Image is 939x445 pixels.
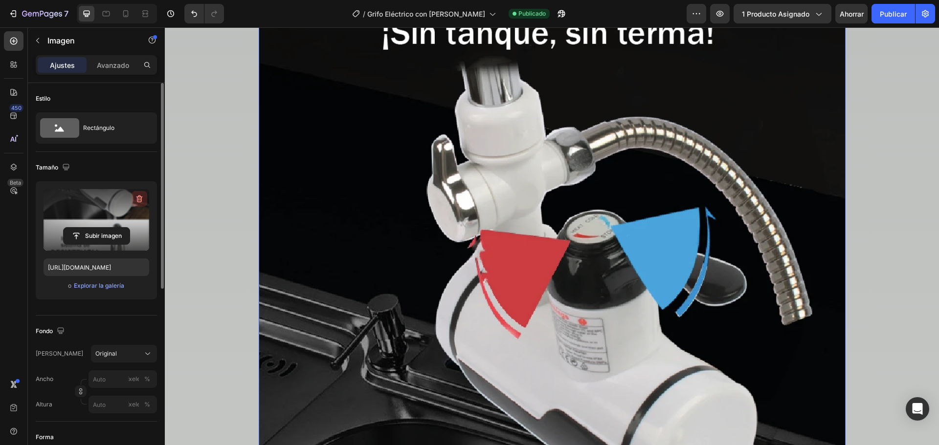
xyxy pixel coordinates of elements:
[89,370,157,388] input: píxeles%
[83,124,114,131] font: Rectángulo
[74,282,124,289] font: Explorar la galería
[124,375,143,382] font: píxeles
[36,433,54,441] font: Forma
[50,61,75,69] font: Ajustes
[44,258,149,276] input: https://ejemplo.com/imagen.jpg
[141,399,153,410] button: píxeles
[518,10,546,17] font: Publicado
[144,401,150,408] font: %
[91,345,157,362] button: Original
[68,282,71,289] font: o
[734,4,831,23] button: 1 producto asignado
[73,281,125,291] button: Explorar la galería
[47,35,131,46] p: Imagen
[840,10,864,18] font: Ahorrar
[47,36,75,45] font: Imagen
[36,164,58,171] font: Tamaño
[128,399,139,410] button: %
[36,95,50,102] font: Estilo
[144,375,150,382] font: %
[36,350,83,357] font: [PERSON_NAME]
[124,401,143,408] font: píxeles
[89,396,157,413] input: píxeles%
[184,4,224,23] div: Deshacer/Rehacer
[64,9,68,19] font: 7
[97,61,129,69] font: Avanzado
[95,350,117,357] font: Original
[363,10,365,18] font: /
[872,4,915,23] button: Publicar
[742,10,809,18] font: 1 producto asignado
[367,10,485,18] font: Grifo Eléctrico con [PERSON_NAME]
[11,105,22,111] font: 450
[906,397,929,421] div: Abrir Intercom Messenger
[4,4,73,23] button: 7
[141,373,153,385] button: píxeles
[36,401,52,408] font: Altura
[128,373,139,385] button: %
[36,327,53,335] font: Fondo
[835,4,868,23] button: Ahorrar
[36,375,53,382] font: Ancho
[63,227,130,245] button: Subir imagen
[10,179,21,186] font: Beta
[880,10,907,18] font: Publicar
[165,27,939,445] iframe: Área de diseño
